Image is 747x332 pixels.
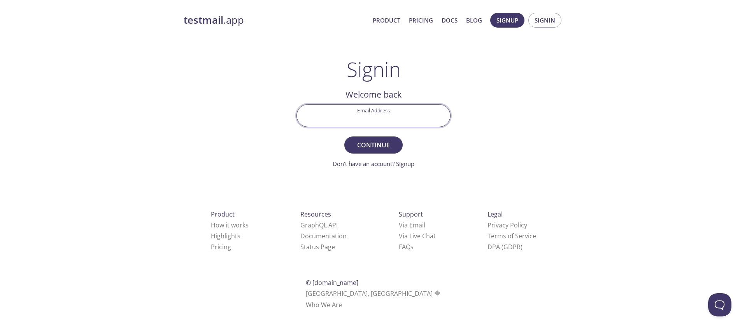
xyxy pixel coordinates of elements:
a: Highlights [211,232,240,240]
h2: Welcome back [296,88,451,101]
h1: Signin [347,58,401,81]
span: Legal [487,210,503,218]
span: Product [211,210,235,218]
a: testmail.app [184,14,366,27]
button: Signin [528,13,561,28]
a: Pricing [211,243,231,251]
a: Via Live Chat [399,232,436,240]
a: Docs [442,15,458,25]
a: DPA (GDPR) [487,243,523,251]
span: © [DOMAIN_NAME] [306,278,358,287]
a: Privacy Policy [487,221,527,229]
span: [GEOGRAPHIC_DATA], [GEOGRAPHIC_DATA] [306,289,442,298]
a: Product [373,15,400,25]
a: Documentation [300,232,347,240]
button: Continue [344,136,403,154]
a: How it works [211,221,249,229]
a: Status Page [300,243,335,251]
span: s [410,243,414,251]
span: Signup [496,15,518,25]
a: Terms of Service [487,232,536,240]
span: Resources [300,210,331,218]
iframe: Help Scout Beacon - Open [708,293,731,316]
strong: testmail [184,13,223,27]
a: FAQ [399,243,414,251]
a: Who We Are [306,301,342,309]
button: Signup [490,13,524,28]
a: Via Email [399,221,425,229]
a: Blog [466,15,482,25]
a: GraphQL API [300,221,338,229]
span: Continue [353,140,394,150]
span: Support [399,210,423,218]
span: Signin [535,15,555,25]
a: Don't have an account? Signup [333,160,414,168]
a: Pricing [409,15,433,25]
